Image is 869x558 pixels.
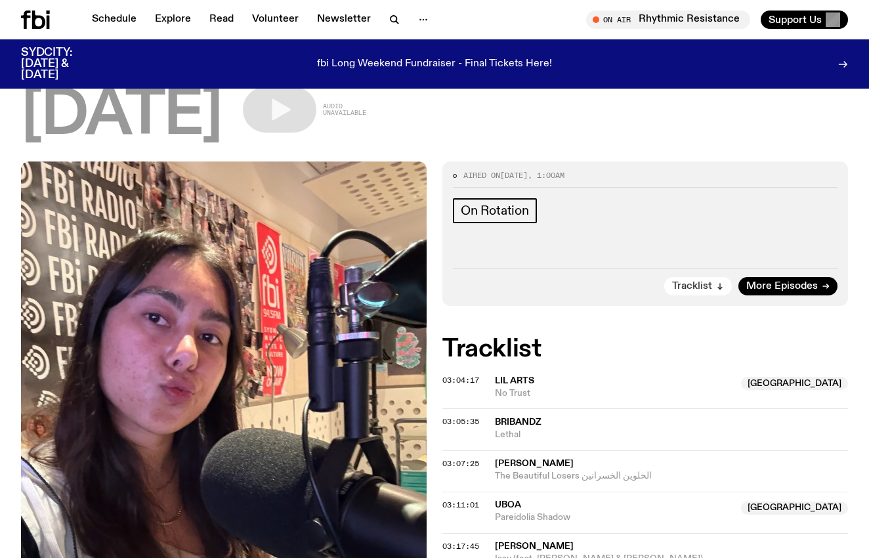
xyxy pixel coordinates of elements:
[244,11,307,29] a: Volunteer
[442,543,479,550] button: 03:17:45
[738,277,837,295] a: More Episodes
[442,377,479,384] button: 03:04:17
[21,87,222,146] span: [DATE]
[495,470,848,483] span: The Beautiful Losers الحلوين الخسرانين
[586,11,750,29] button: On AirRhythmic Resistance
[495,459,574,468] span: [PERSON_NAME]
[746,282,818,291] span: More Episodes
[495,376,534,385] span: lil arts
[672,282,712,291] span: Tracklist
[442,458,479,469] span: 03:07:25
[201,11,242,29] a: Read
[461,204,529,218] span: On Rotation
[463,170,500,181] span: Aired on
[442,418,479,425] button: 03:05:35
[147,11,199,29] a: Explore
[495,542,574,551] span: [PERSON_NAME]
[442,460,479,467] button: 03:07:25
[21,47,105,81] h3: SYDCITY: [DATE] & [DATE]
[495,387,733,400] span: No Trust
[500,170,528,181] span: [DATE]
[442,541,479,551] span: 03:17:45
[309,11,379,29] a: Newsletter
[495,511,733,524] span: Pareidolia Shadow
[495,500,521,509] span: Uboa
[495,429,848,441] span: Lethal
[442,500,479,510] span: 03:11:01
[442,337,848,361] h2: Tracklist
[453,198,537,223] a: On Rotation
[317,58,552,70] p: fbi Long Weekend Fundraiser - Final Tickets Here!
[442,416,479,427] span: 03:05:35
[442,375,479,385] span: 03:04:17
[323,103,366,116] span: Audio unavailable
[741,377,848,390] span: [GEOGRAPHIC_DATA]
[442,502,479,509] button: 03:11:01
[741,502,848,515] span: [GEOGRAPHIC_DATA]
[528,170,564,181] span: , 1:00am
[769,14,822,26] span: Support Us
[84,11,144,29] a: Schedule
[664,277,732,295] button: Tracklist
[761,11,848,29] button: Support Us
[495,418,541,427] span: Bribandz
